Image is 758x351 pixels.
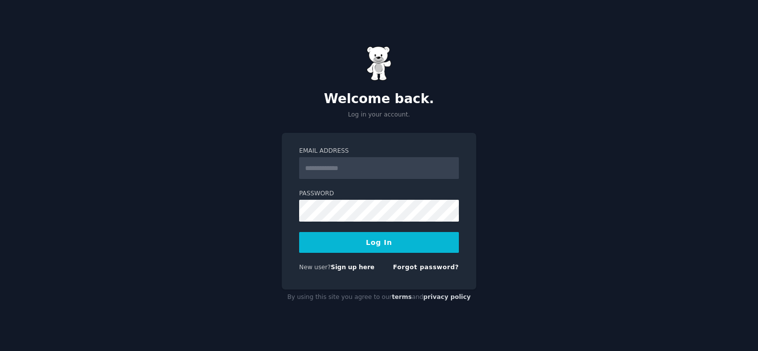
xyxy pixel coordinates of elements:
[282,111,476,119] p: Log in your account.
[299,232,459,253] button: Log In
[299,264,331,271] span: New user?
[393,264,459,271] a: Forgot password?
[282,91,476,107] h2: Welcome back.
[282,290,476,305] div: By using this site you agree to our and
[331,264,375,271] a: Sign up here
[299,147,459,156] label: Email Address
[423,293,471,300] a: privacy policy
[299,189,459,198] label: Password
[392,293,412,300] a: terms
[367,46,391,81] img: Gummy Bear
